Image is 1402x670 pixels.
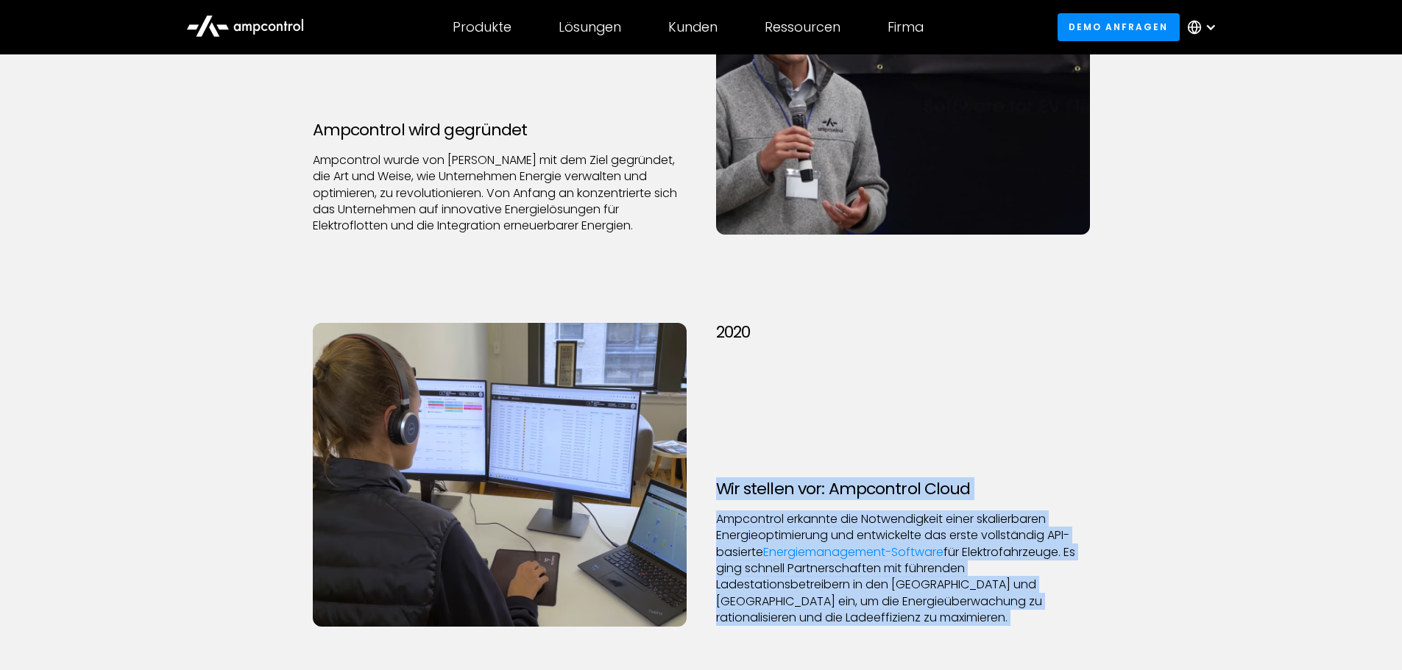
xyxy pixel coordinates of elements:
[716,511,1090,627] p: Ampcontrol erkannte die Notwendigkeit einer skalierbaren Energieoptimierung und entwickelte das e...
[716,323,750,342] div: 2020
[668,19,718,35] div: Kunden
[559,19,621,35] div: Lösungen
[763,544,943,560] a: Energiemanagement-Software
[453,19,511,35] div: Produkte
[888,19,924,35] div: Firma
[716,480,1090,499] h3: Wir stellen vor: Ampcontrol Cloud
[1058,13,1180,40] a: Demo anfragen
[765,19,840,35] div: Ressourcen
[313,121,687,140] h3: Ampcontrol wird gegründet
[313,152,687,235] p: Ampcontrol wurde von [PERSON_NAME] mit dem Ziel gegründet, die Art und Weise, wie Unternehmen Ene...
[313,323,687,627] img: Ampcontrol team member working at computer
